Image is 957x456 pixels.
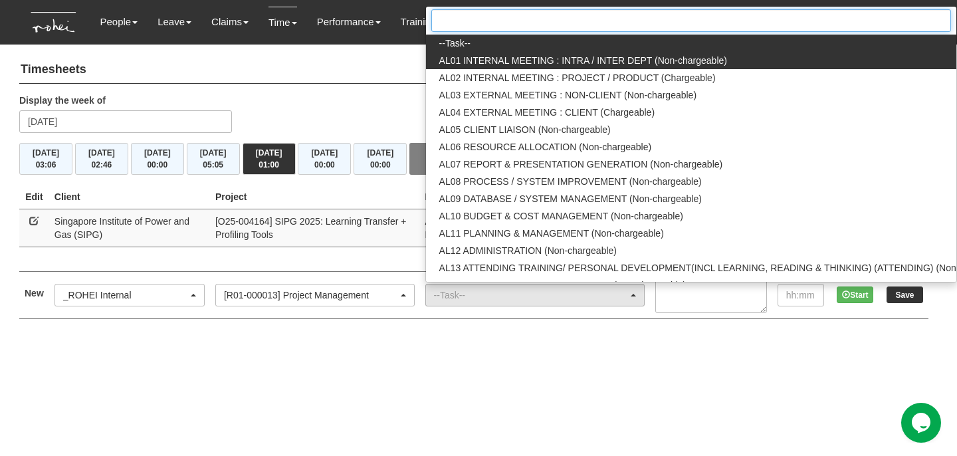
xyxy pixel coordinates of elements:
[19,143,72,175] button: [DATE]03:06
[439,279,687,292] span: AL14 BUILDING INTERNAL CAPABILITY (Non-chargeable)
[420,185,650,209] th: Project Task
[187,143,240,175] button: [DATE]05:05
[19,57,928,84] h4: Timesheets
[147,160,167,170] span: 00:00
[401,7,443,37] a: Training
[887,286,923,303] input: Save
[210,185,420,209] th: Project
[215,284,415,306] button: [R01-000013] Project Management
[439,175,702,188] span: AL08 PROCESS / SYSTEM IMPROVEMENT (Non-chargeable)
[439,227,664,240] span: AL11 PLANNING & MANAGEMENT (Non-chargeable)
[354,143,407,175] button: [DATE]00:00
[92,160,112,170] span: 02:46
[439,244,617,257] span: AL12 ADMINISTRATION (Non-chargeable)
[49,185,210,209] th: Client
[100,7,138,37] a: People
[298,143,351,175] button: [DATE]00:00
[425,284,645,306] button: --Task--
[778,284,824,306] input: hh:mm
[63,288,188,302] div: _ROHEI Internal
[439,123,611,136] span: AL05 CLIENT LIAISON (Non-chargeable)
[210,209,420,247] td: [O25-004164] SIPG 2025: Learning Transfer + Profiling Tools
[439,158,723,171] span: AL07 REPORT & PRESENTATION GENERATION (Non-chargeable)
[19,143,928,175] div: Timesheet Week Summary
[420,209,650,247] td: AL02 INTERNAL MEETING : PROJECT / PRODUCT (Chargeable)
[131,143,184,175] button: [DATE]00:00
[243,143,296,175] button: [DATE]01:00
[211,7,249,37] a: Claims
[837,286,873,303] button: Start
[439,140,652,154] span: AL06 RESOURCE ALLOCATION (Non-chargeable)
[268,7,297,38] a: Time
[439,88,696,102] span: AL03 EXTERNAL MEETING : NON-CLIENT (Non-chargeable)
[314,160,335,170] span: 00:00
[25,286,44,300] label: New
[409,143,463,175] button: Total11:57
[439,54,727,67] span: AL01 INTERNAL MEETING : INTRA / INTER DEPT (Non-chargeable)
[370,160,391,170] span: 00:00
[158,7,191,37] a: Leave
[19,94,106,107] label: Display the week of
[54,284,205,306] button: _ROHEI Internal
[203,160,223,170] span: 05:05
[75,143,128,175] button: [DATE]02:46
[439,37,471,50] span: --Task--
[439,192,702,205] span: AL09 DATABASE / SYSTEM MANAGEMENT (Non-chargeable)
[439,71,716,84] span: AL02 INTERNAL MEETING : PROJECT / PRODUCT (Chargeable)
[901,403,944,443] iframe: chat widget
[439,209,683,223] span: AL10 BUDGET & COST MANAGEMENT (Non-chargeable)
[431,9,951,32] input: Search
[36,160,56,170] span: 03:06
[49,209,210,247] td: Singapore Institute of Power and Gas (SIPG)
[434,288,628,302] div: --Task--
[259,160,279,170] span: 01:00
[224,288,398,302] div: [R01-000013] Project Management
[19,185,49,209] th: Edit
[317,7,381,37] a: Performance
[439,106,655,119] span: AL04 EXTERNAL MEETING : CLIENT (Chargeable)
